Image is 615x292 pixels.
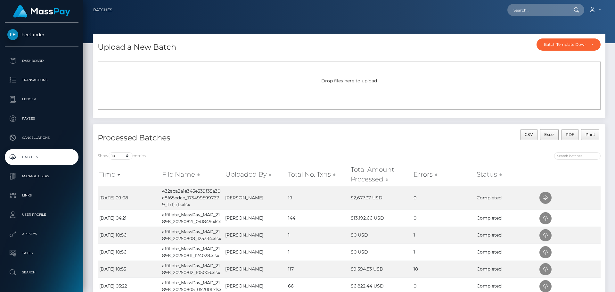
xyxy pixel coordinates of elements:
th: Status: activate to sort column ascending [475,163,538,186]
td: [PERSON_NAME] [224,210,286,227]
p: API Keys [7,229,76,239]
img: Feetfinder [7,29,18,40]
p: Search [7,268,76,277]
td: 18 [412,261,475,278]
td: [DATE] 04:21 [98,210,160,227]
td: [PERSON_NAME] [224,244,286,261]
p: Cancellations [7,133,76,143]
td: affiliate_MassPay_MAP_21898_20250808_125334.xlsx [160,227,223,244]
td: affiliate_MassPay_MAP_21898_20250811_124028.xlsx [160,244,223,261]
td: 1 [412,244,475,261]
p: Ledger [7,95,76,104]
img: MassPay Logo [13,5,70,18]
label: Show entries [98,152,146,160]
td: [PERSON_NAME] [224,227,286,244]
td: [DATE] 10:56 [98,227,160,244]
td: Completed [475,261,538,278]
td: [PERSON_NAME] [224,261,286,278]
td: Completed [475,186,538,210]
td: Completed [475,210,538,227]
p: Taxes [7,248,76,258]
p: Dashboard [7,56,76,66]
a: Payees [5,111,78,127]
a: Taxes [5,245,78,261]
th: Total Amount Processed: activate to sort column ascending [349,163,412,186]
a: Batches [93,3,112,17]
td: $9,594.53 USD [349,261,412,278]
span: Feetfinder [5,32,78,38]
a: Links [5,188,78,204]
td: [DATE] 09:08 [98,186,160,210]
td: 144 [286,210,349,227]
button: Excel [540,129,559,140]
button: PDF [562,129,579,140]
th: Time: activate to sort column ascending [98,163,160,186]
td: 0 [412,210,475,227]
h4: Upload a New Batch [98,42,176,53]
p: Payees [7,114,76,123]
p: User Profile [7,210,76,220]
td: Completed [475,227,538,244]
td: 1 [286,244,349,261]
td: 432aca3a1e345e339f35a30c8f65edce_1754995997679_1 (1) (1).xlsx [160,186,223,210]
a: Search [5,264,78,280]
select: Showentries [109,152,133,160]
td: $0 USD [349,244,412,261]
td: $13,192.66 USD [349,210,412,227]
td: $2,677.37 USD [349,186,412,210]
span: Drop files here to upload [321,78,377,84]
th: Total No. Txns: activate to sort column ascending [286,163,349,186]
a: Manage Users [5,168,78,184]
a: Cancellations [5,130,78,146]
a: Transactions [5,72,78,88]
a: API Keys [5,226,78,242]
td: affiliate_MassPay_MAP_21898_20250821_041849.xlsx [160,210,223,227]
td: 117 [286,261,349,278]
a: Ledger [5,91,78,107]
input: Search batches [554,152,601,160]
span: Print [586,132,595,137]
p: Transactions [7,75,76,85]
div: Batch Template Download [544,42,586,47]
h4: Processed Batches [98,132,344,144]
td: $0 USD [349,227,412,244]
p: Manage Users [7,171,76,181]
span: Excel [544,132,554,137]
span: CSV [525,132,533,137]
button: Print [581,129,599,140]
input: Search... [507,4,568,16]
th: File Name: activate to sort column ascending [160,163,223,186]
td: affiliate_MassPay_MAP_21898_20250812_105003.xlsx [160,261,223,278]
td: [DATE] 10:56 [98,244,160,261]
a: Dashboard [5,53,78,69]
td: Completed [475,244,538,261]
th: Uploaded By: activate to sort column ascending [224,163,286,186]
th: Errors: activate to sort column ascending [412,163,475,186]
p: Links [7,191,76,200]
span: PDF [566,132,574,137]
td: 19 [286,186,349,210]
a: Batches [5,149,78,165]
td: 1 [286,227,349,244]
button: Batch Template Download [537,38,601,51]
td: 0 [412,186,475,210]
p: Batches [7,152,76,162]
td: [PERSON_NAME] [224,186,286,210]
td: 1 [412,227,475,244]
td: [DATE] 10:53 [98,261,160,278]
button: CSV [521,129,537,140]
a: User Profile [5,207,78,223]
